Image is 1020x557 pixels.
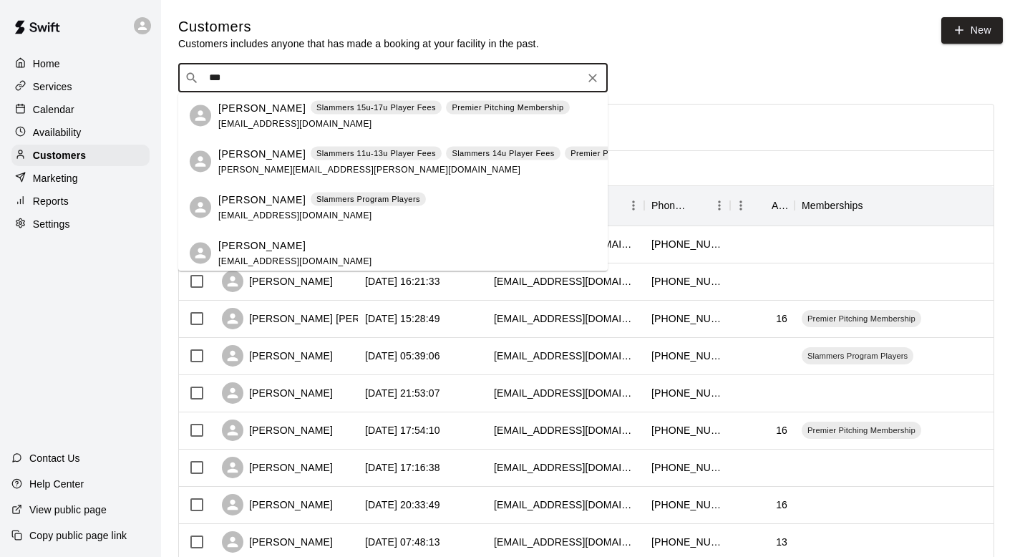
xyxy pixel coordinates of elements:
[11,99,150,120] a: Calendar
[802,425,921,436] span: Premier Pitching Membership
[689,195,709,215] button: Sort
[222,382,333,404] div: [PERSON_NAME]
[218,164,520,174] span: [PERSON_NAME][EMAIL_ADDRESS][PERSON_NAME][DOMAIN_NAME]
[802,422,921,439] div: Premier Pitching Membership
[651,274,723,289] div: +17732091250
[190,151,211,173] div: Brian Buckingham
[776,423,787,437] div: 16
[772,185,787,226] div: Age
[365,423,440,437] div: 2025-09-15 17:54:10
[222,308,419,329] div: [PERSON_NAME] [PERSON_NAME]
[651,349,723,363] div: +17735201024
[218,192,306,207] p: [PERSON_NAME]
[218,238,306,253] p: [PERSON_NAME]
[365,460,440,475] div: 2025-09-15 17:16:38
[752,195,772,215] button: Sort
[776,535,787,549] div: 13
[795,185,1009,226] div: Memberships
[11,213,150,235] a: Settings
[190,243,211,264] div: Ryan Mokhtarian
[316,102,436,114] p: Slammers 15u-17u Player Fees
[316,147,436,160] p: Slammers 11u-13u Player Fees
[11,168,150,189] a: Marketing
[316,193,420,205] p: Slammers Program Players
[29,477,84,491] p: Help Center
[651,498,723,512] div: +13128051491
[178,64,608,92] div: Search customers by name or email
[33,57,60,71] p: Home
[494,274,637,289] div: jacktraficanto@gmail.com
[941,17,1003,44] a: New
[222,345,333,367] div: [PERSON_NAME]
[452,147,554,160] p: Slammers 14u Player Fees
[218,210,372,220] span: [EMAIL_ADDRESS][DOMAIN_NAME]
[222,531,333,553] div: [PERSON_NAME]
[651,386,723,400] div: +18477020953
[776,498,787,512] div: 16
[29,503,107,517] p: View public page
[494,349,637,363] div: gww.highschool@gmail.com
[365,349,440,363] div: 2025-09-16 05:39:06
[644,185,730,226] div: Phone Number
[33,171,78,185] p: Marketing
[452,102,563,114] p: Premier Pitching Membership
[29,451,80,465] p: Contact Us
[218,146,306,161] p: [PERSON_NAME]
[802,347,913,364] div: Slammers Program Players
[218,118,372,128] span: [EMAIL_ADDRESS][DOMAIN_NAME]
[222,420,333,441] div: [PERSON_NAME]
[988,195,1009,216] button: Menu
[623,195,644,216] button: Menu
[730,195,752,216] button: Menu
[33,148,86,163] p: Customers
[11,190,150,212] a: Reports
[365,498,440,512] div: 2025-09-10 20:33:49
[11,53,150,74] a: Home
[11,76,150,97] div: Services
[190,105,211,127] div: Lauren Ayvazian
[222,494,333,515] div: [PERSON_NAME]
[494,311,637,326] div: mrcoop1008@gmail.com
[494,498,637,512] div: nathanielblazo@gmail.com
[583,68,603,88] button: Clear
[651,237,723,251] div: +17738038643
[651,460,723,475] div: +19145124334
[802,350,913,362] span: Slammers Program Players
[33,125,82,140] p: Availability
[487,185,644,226] div: Email
[222,271,333,292] div: [PERSON_NAME]
[802,313,921,324] span: Premier Pitching Membership
[494,535,637,549] div: chasegruner@gmail.com
[494,386,637,400] div: dapettineo@gmail.com
[11,122,150,143] a: Availability
[365,535,440,549] div: 2025-09-05 07:48:13
[365,311,440,326] div: 2025-09-16 15:28:49
[190,197,211,218] div: Ian Burens
[494,423,637,437] div: philipmang64@gmail.com
[651,423,723,437] div: +12244569984
[776,311,787,326] div: 16
[802,310,921,327] div: Premier Pitching Membership
[651,311,723,326] div: +12246558531
[33,217,70,231] p: Settings
[570,147,682,160] p: Premier Pitching Membership
[709,195,730,216] button: Menu
[863,195,883,215] button: Sort
[29,528,127,543] p: Copy public page link
[178,17,539,37] h5: Customers
[651,185,689,226] div: Phone Number
[365,386,440,400] div: 2025-09-15 21:53:07
[218,100,306,115] p: [PERSON_NAME]
[11,145,150,166] a: Customers
[365,274,440,289] div: 2025-09-16 16:21:33
[802,185,863,226] div: Memberships
[494,460,637,475] div: dinadeliccewilson@gmail.com
[218,256,372,266] span: [EMAIL_ADDRESS][DOMAIN_NAME]
[33,79,72,94] p: Services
